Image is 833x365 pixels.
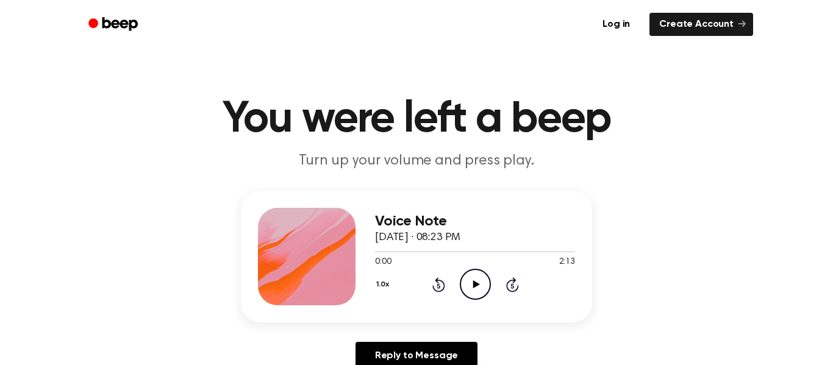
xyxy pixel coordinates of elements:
p: Turn up your volume and press play. [182,151,651,171]
span: 0:00 [375,256,391,269]
a: Create Account [649,13,753,36]
span: [DATE] · 08:23 PM [375,232,460,243]
h1: You were left a beep [104,97,729,141]
a: Log in [590,10,642,38]
span: 2:13 [559,256,575,269]
h3: Voice Note [375,213,575,230]
a: Beep [80,13,149,37]
button: 1.0x [375,274,393,295]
